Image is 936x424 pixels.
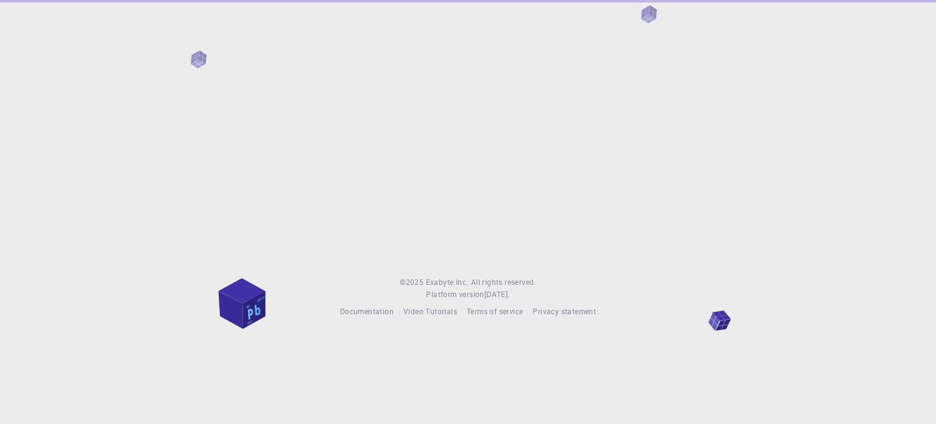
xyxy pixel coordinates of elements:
[426,276,469,289] a: Exabyte Inc.
[400,276,425,289] span: © 2025
[467,306,523,316] span: Terms of service
[533,306,596,316] span: Privacy statement
[484,289,510,301] a: [DATE].
[533,306,596,318] a: Privacy statement
[403,306,457,318] a: Video Tutorials
[403,306,457,316] span: Video Tutorials
[340,306,394,318] a: Documentation
[426,277,469,287] span: Exabyte Inc.
[426,289,484,301] span: Platform version
[471,276,536,289] span: All rights reserved.
[484,289,510,299] span: [DATE] .
[467,306,523,318] a: Terms of service
[340,306,394,316] span: Documentation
